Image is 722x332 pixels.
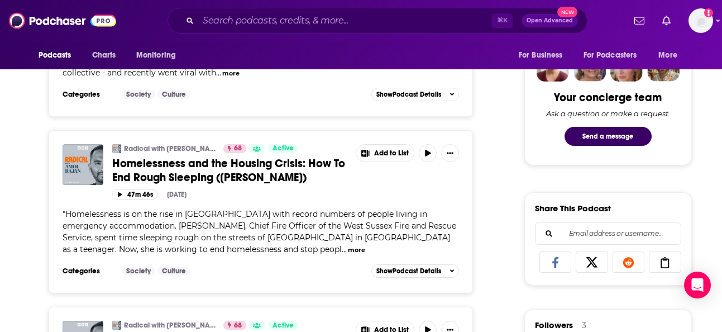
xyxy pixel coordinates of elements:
[582,320,586,330] div: 3
[371,88,460,101] button: ShowPodcast Details
[546,109,670,118] div: Ask a question or make a request.
[348,245,365,255] button: more
[544,223,672,244] input: Email address or username...
[649,252,681,273] a: Copy Link
[168,8,587,34] div: Search podcasts, credits, & more...
[31,45,86,66] button: open menu
[441,144,459,162] button: Show More Button
[688,8,713,33] span: Logged in as kkade
[554,91,662,105] div: Your concierge team
[124,144,216,153] a: Radical with [PERSON_NAME]
[112,321,121,330] img: Radical with Amol Rajan
[584,48,637,63] span: For Podcasters
[704,8,713,17] svg: Add a profile image
[112,156,348,184] a: Homelessness and the Housing Crisis: How To End Rough Sleeping ([PERSON_NAME])
[223,321,246,330] a: 68
[122,267,155,276] a: Society
[658,11,675,30] a: Show notifications dropdown
[63,209,456,254] span: "
[136,48,176,63] span: Monitoring
[630,11,649,30] a: Show notifications dropdown
[535,222,681,245] div: Search followers
[157,267,190,276] a: Culture
[576,45,653,66] button: open menu
[535,203,611,214] h3: Share This Podcast
[268,144,298,153] a: Active
[557,7,577,17] span: New
[167,191,187,198] div: [DATE]
[272,320,294,331] span: Active
[371,264,460,278] button: ShowPodcast Details
[112,189,158,200] button: 47m 46s
[223,144,246,153] a: 68
[63,90,113,99] h3: Categories
[198,12,492,30] input: Search podcasts, credits, & more...
[63,144,103,185] img: Homelessness and the Housing Crisis: How To End Rough Sleeping (Sabrina Cohen-Hatton)
[124,321,216,330] a: Radical with [PERSON_NAME]
[565,127,652,146] button: Send a message
[234,320,242,331] span: 68
[684,272,711,298] div: Open Intercom Messenger
[112,156,345,184] span: Homelessness and the Housing Crisis: How To End Rough Sleeping ([PERSON_NAME])
[92,48,116,63] span: Charts
[342,244,347,254] span: ...
[511,45,577,66] button: open menu
[356,145,414,162] button: Show More Button
[63,267,113,276] h3: Categories
[122,90,155,99] a: Society
[519,48,563,63] span: For Business
[234,143,242,154] span: 68
[535,320,573,330] span: Followers
[613,252,645,273] a: Share on Reddit
[376,267,441,275] span: Show Podcast Details
[157,90,190,99] a: Culture
[9,10,116,31] img: Podchaser - Follow, Share and Rate Podcasts
[112,144,121,153] img: Radical with Amol Rajan
[39,48,71,63] span: Podcasts
[651,45,691,66] button: open menu
[688,8,713,33] button: Show profile menu
[688,8,713,33] img: User Profile
[576,252,608,273] a: Share on X/Twitter
[539,252,572,273] a: Share on Facebook
[658,48,677,63] span: More
[376,91,441,98] span: Show Podcast Details
[268,321,298,330] a: Active
[222,69,240,78] button: more
[492,13,513,28] span: ⌘ K
[63,209,456,254] span: Homelessness is on the rise in [GEOGRAPHIC_DATA] with record numbers of people living in emergenc...
[272,143,294,154] span: Active
[85,45,123,66] a: Charts
[374,149,409,158] span: Add to List
[128,45,190,66] button: open menu
[527,18,573,23] span: Open Advanced
[522,14,578,27] button: Open AdvancedNew
[216,68,221,78] span: ...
